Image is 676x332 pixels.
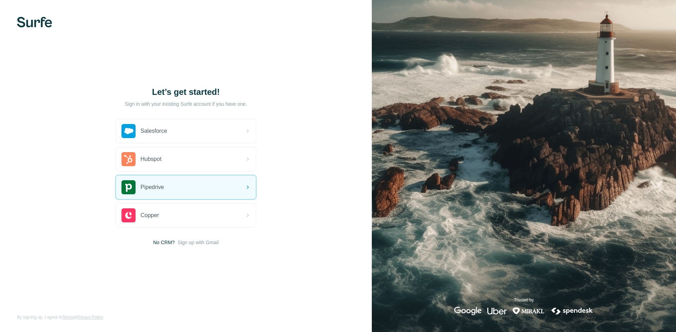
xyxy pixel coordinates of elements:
[17,17,52,27] img: Surfe's logo
[140,127,167,135] span: Salesforce
[121,152,136,166] img: hubspot's logo
[512,307,545,315] img: mirakl's logo
[177,239,219,246] button: Sign up with Gmail
[115,86,256,98] h1: Let’s get started!
[550,307,594,315] img: spendesk's logo
[77,315,103,320] a: Privacy Policy
[121,180,136,194] img: pipedrive's logo
[140,155,162,163] span: Hubspot
[121,208,136,222] img: copper's logo
[17,314,103,320] span: By signing up, I agree to &
[140,183,164,191] span: Pipedrive
[487,307,507,315] img: uber's logo
[62,315,74,320] a: Terms
[153,239,175,246] span: No CRM?
[140,211,159,220] span: Copper
[514,297,534,303] p: Trusted by
[454,307,482,315] img: google's logo
[121,124,136,138] img: salesforce's logo
[125,100,247,108] p: Sign in with your existing Surfe account if you have one.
